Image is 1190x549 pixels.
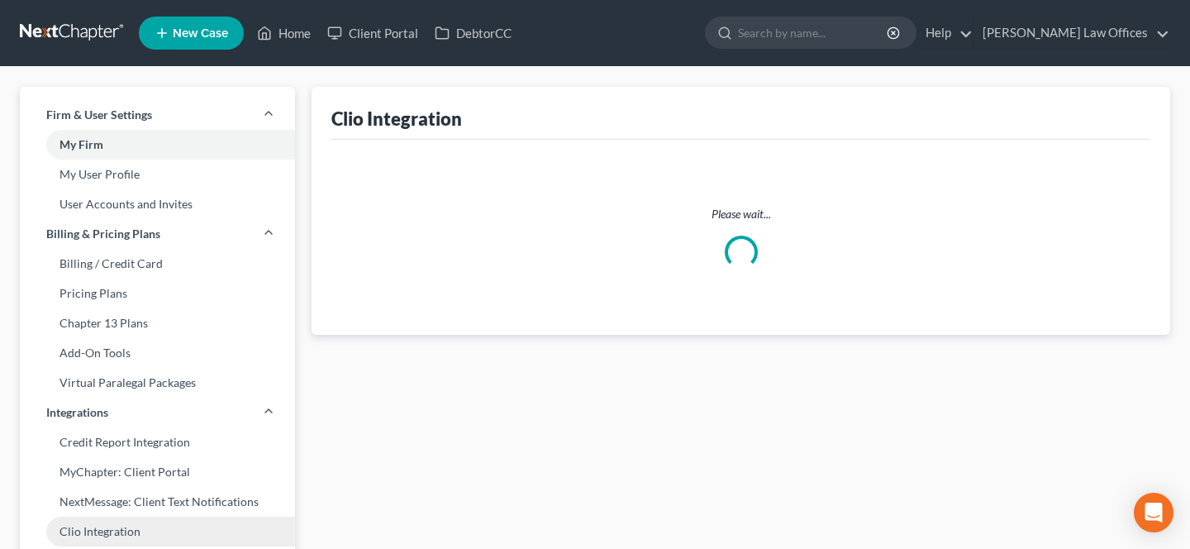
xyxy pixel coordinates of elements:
[173,27,228,40] span: New Case
[20,219,295,249] a: Billing & Pricing Plans
[20,427,295,457] a: Credit Report Integration
[20,517,295,547] a: Clio Integration
[20,189,295,219] a: User Accounts and Invites
[20,279,295,308] a: Pricing Plans
[46,107,152,123] span: Firm & User Settings
[331,107,462,131] div: Clio Integration
[319,18,426,48] a: Client Portal
[20,308,295,338] a: Chapter 13 Plans
[20,457,295,487] a: MyChapter: Client Portal
[20,160,295,189] a: My User Profile
[249,18,319,48] a: Home
[20,368,295,398] a: Virtual Paralegal Packages
[20,249,295,279] a: Billing / Credit Card
[20,338,295,368] a: Add-On Tools
[974,18,1169,48] a: [PERSON_NAME] Law Offices
[20,398,295,427] a: Integrations
[20,130,295,160] a: My Firm
[46,226,160,242] span: Billing & Pricing Plans
[345,206,1137,222] p: Please wait...
[20,100,295,130] a: Firm & User Settings
[426,18,520,48] a: DebtorCC
[46,404,108,421] span: Integrations
[917,18,973,48] a: Help
[1134,493,1173,532] div: Open Intercom Messenger
[738,17,889,48] input: Search by name...
[20,487,295,517] a: NextMessage: Client Text Notifications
